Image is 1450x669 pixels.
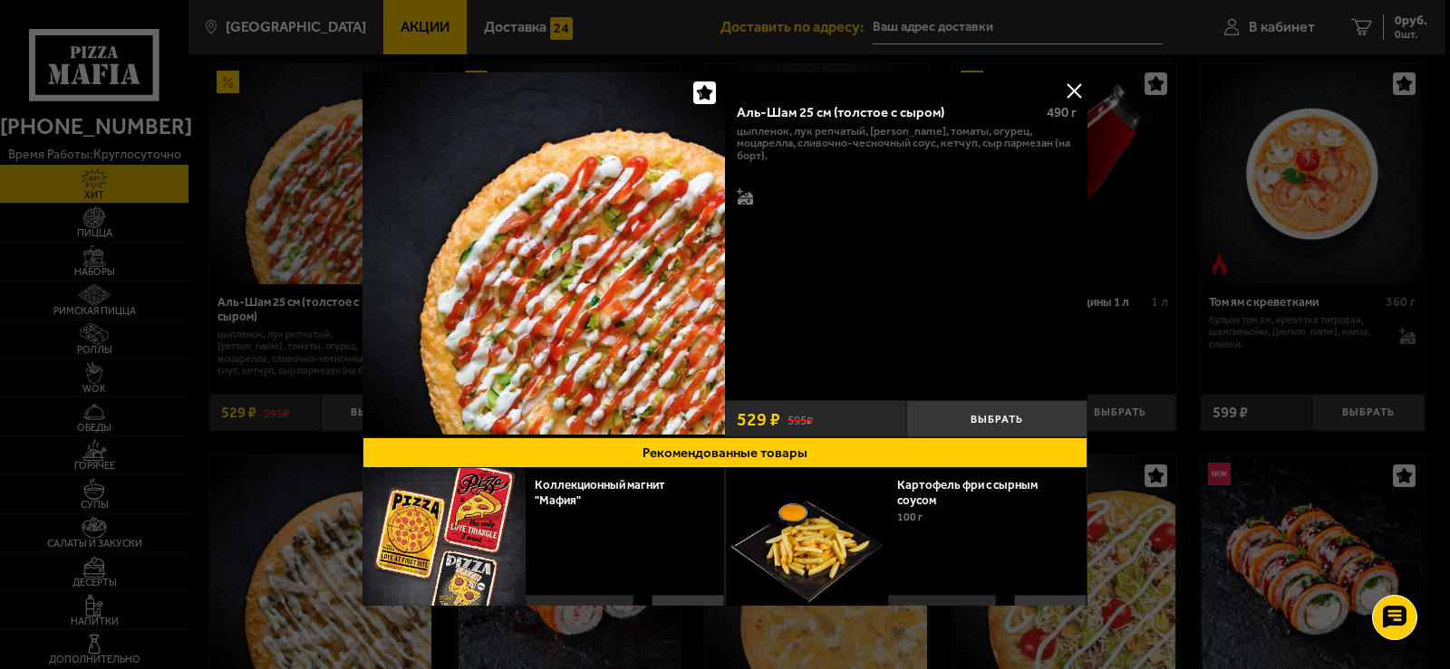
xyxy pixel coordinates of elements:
button: Выбрать [906,400,1087,437]
s: 595 ₽ [788,411,813,426]
a: Коллекционный магнит "Мафия" [535,478,665,507]
button: Рекомендованные товары [362,437,1087,468]
a: Аль-Шам 25 см (толстое с сыром) [362,72,725,437]
p: цыпленок, лук репчатый, [PERSON_NAME], томаты, огурец, моцарелла, сливочно-чесночный соус, кетчуп... [737,125,1077,161]
button: Выбрать [1014,595,1087,633]
strong: 239 ₽ [902,596,951,632]
span: 490 г [1047,104,1077,120]
strong: 29 ₽ [539,596,578,632]
a: Картофель фри с сырным соусом [897,478,1038,507]
span: 529 ₽ [737,410,780,428]
img: Аль-Шам 25 см (толстое с сыром) [362,72,725,435]
div: Аль-Шам 25 см (толстое с сыром) [737,104,1033,120]
button: Выбрать [652,595,724,633]
span: 100 г [897,511,923,523]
